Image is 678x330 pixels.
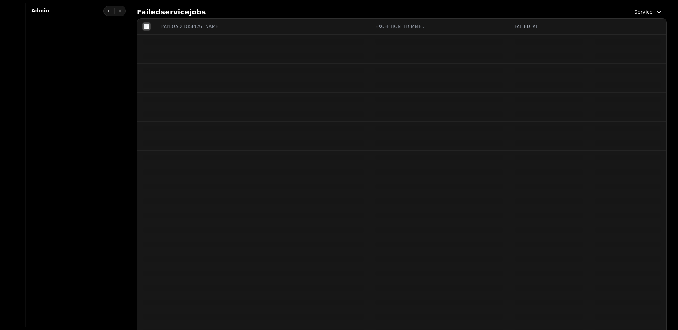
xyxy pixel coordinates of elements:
button: Service [630,6,667,18]
span: Service [634,8,653,16]
p: payload_display_name [161,24,219,29]
div: failed_at [515,24,583,29]
h2: Admin [31,7,49,14]
div: exception_trimmed [375,24,503,29]
h2: Failed service jobs [137,7,206,17]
